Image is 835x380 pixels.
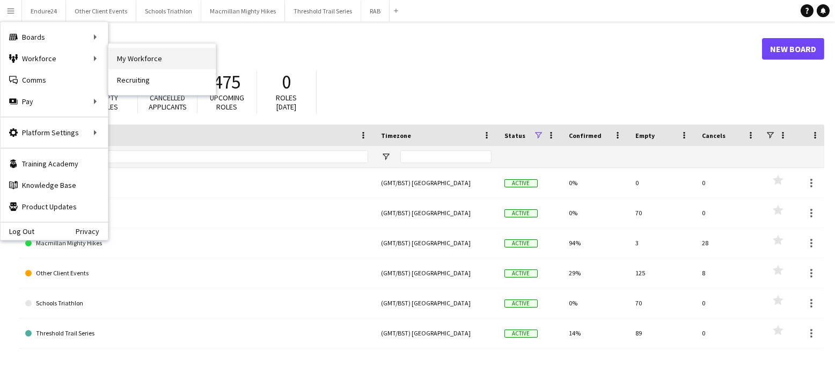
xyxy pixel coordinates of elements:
[504,330,538,338] span: Active
[375,168,498,198] div: (GMT/BST) [GEOGRAPHIC_DATA]
[1,153,108,174] a: Training Academy
[562,198,629,228] div: 0%
[361,1,390,21] button: RAB
[695,228,762,258] div: 28
[504,131,525,140] span: Status
[562,288,629,318] div: 0%
[66,1,136,21] button: Other Client Events
[504,179,538,187] span: Active
[201,1,285,21] button: Macmillan Mighty Hikes
[25,198,368,228] a: Endure24
[149,93,187,112] span: Cancelled applicants
[1,48,108,69] div: Workforce
[381,152,391,162] button: Open Filter Menu
[25,168,368,198] a: RAB
[629,168,695,198] div: 0
[629,258,695,288] div: 125
[76,227,108,236] a: Privacy
[629,198,695,228] div: 70
[45,150,368,163] input: Board name Filter Input
[214,70,241,94] span: 475
[136,1,201,21] button: Schools Triathlon
[562,228,629,258] div: 94%
[375,198,498,228] div: (GMT/BST) [GEOGRAPHIC_DATA]
[1,122,108,143] div: Platform Settings
[375,288,498,318] div: (GMT/BST) [GEOGRAPHIC_DATA]
[562,168,629,198] div: 0%
[381,131,411,140] span: Timezone
[108,48,216,69] a: My Workforce
[1,26,108,48] div: Boards
[375,228,498,258] div: (GMT/BST) [GEOGRAPHIC_DATA]
[562,318,629,348] div: 14%
[210,93,244,112] span: Upcoming roles
[25,258,368,288] a: Other Client Events
[504,239,538,247] span: Active
[1,196,108,217] a: Product Updates
[108,69,216,91] a: Recruiting
[695,288,762,318] div: 0
[25,228,368,258] a: Macmillan Mighty Hikes
[1,174,108,196] a: Knowledge Base
[569,131,602,140] span: Confirmed
[562,258,629,288] div: 29%
[285,1,361,21] button: Threshold Trail Series
[282,70,291,94] span: 0
[1,69,108,91] a: Comms
[504,269,538,277] span: Active
[504,299,538,308] span: Active
[400,150,492,163] input: Timezone Filter Input
[19,41,762,57] h1: Boards
[695,168,762,198] div: 0
[702,131,726,140] span: Cancels
[695,258,762,288] div: 8
[1,227,34,236] a: Log Out
[635,131,655,140] span: Empty
[629,318,695,348] div: 89
[504,209,538,217] span: Active
[695,318,762,348] div: 0
[25,288,368,318] a: Schools Triathlon
[25,318,368,348] a: Threshold Trail Series
[629,228,695,258] div: 3
[22,1,66,21] button: Endure24
[695,198,762,228] div: 0
[762,38,824,60] a: New Board
[276,93,297,112] span: Roles [DATE]
[629,288,695,318] div: 70
[375,318,498,348] div: (GMT/BST) [GEOGRAPHIC_DATA]
[1,91,108,112] div: Pay
[375,258,498,288] div: (GMT/BST) [GEOGRAPHIC_DATA]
